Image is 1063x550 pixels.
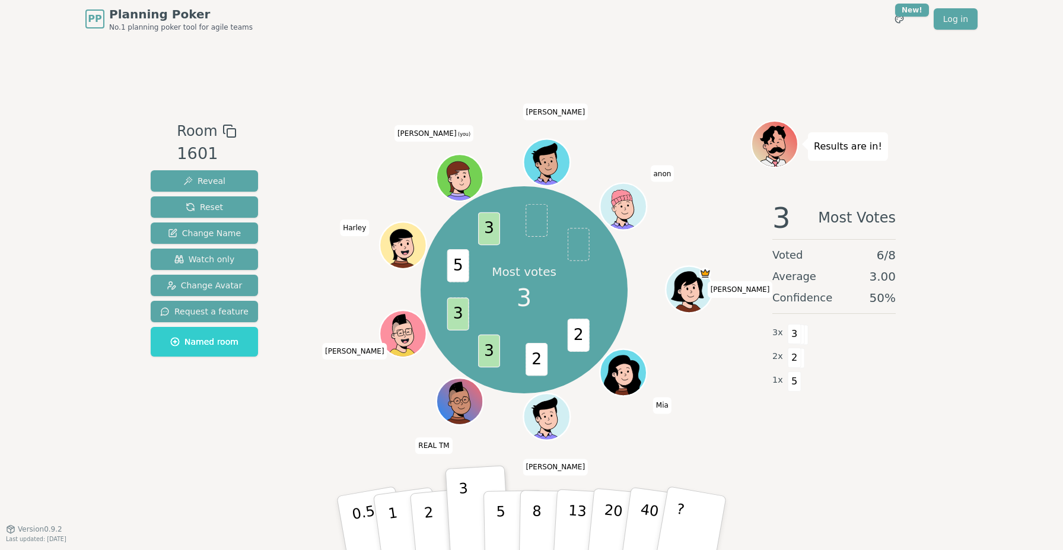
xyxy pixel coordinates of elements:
[151,170,258,192] button: Reveal
[772,268,816,285] span: Average
[492,263,556,280] p: Most votes
[167,279,243,291] span: Change Avatar
[814,138,882,155] p: Results are in!
[447,297,469,330] span: 3
[394,125,473,142] span: Click to change your name
[788,371,801,392] span: 5
[109,6,253,23] span: Planning Poker
[170,336,238,348] span: Named room
[177,120,217,142] span: Room
[322,343,387,360] span: Click to change your name
[523,459,588,475] span: Click to change your name
[567,319,589,351] span: 2
[438,155,482,199] button: Click to change your avatar
[151,275,258,296] button: Change Avatar
[6,536,66,542] span: Last updated: [DATE]
[653,397,671,414] span: Click to change your name
[88,12,101,26] span: PP
[877,247,896,263] span: 6 / 8
[870,290,896,306] span: 50 %
[772,247,803,263] span: Voted
[478,212,499,244] span: 3
[788,324,801,344] span: 3
[183,175,225,187] span: Reveal
[523,104,588,120] span: Click to change your name
[818,204,896,232] span: Most Votes
[160,306,249,317] span: Request a feature
[517,280,531,316] span: 3
[772,326,783,339] span: 3 x
[772,290,832,306] span: Confidence
[788,348,801,368] span: 2
[174,253,235,265] span: Watch only
[934,8,978,30] a: Log in
[415,437,452,454] span: Click to change your name
[869,268,896,285] span: 3.00
[177,142,236,166] div: 1601
[151,196,258,218] button: Reset
[447,249,469,282] span: 5
[151,249,258,270] button: Watch only
[650,166,674,182] span: Click to change your name
[772,374,783,387] span: 1 x
[186,201,223,213] span: Reset
[18,524,62,534] span: Version 0.9.2
[340,220,369,236] span: Click to change your name
[151,301,258,322] button: Request a feature
[895,4,929,17] div: New!
[457,132,471,137] span: (you)
[151,222,258,244] button: Change Name
[772,350,783,363] span: 2 x
[85,6,253,32] a: PPPlanning PokerNo.1 planning poker tool for agile teams
[772,204,791,232] span: 3
[699,268,711,279] span: Ellen is the host
[478,334,499,367] span: 3
[151,327,258,357] button: Named room
[459,480,472,545] p: 3
[109,23,253,32] span: No.1 planning poker tool for agile teams
[708,281,773,298] span: Click to change your name
[6,524,62,534] button: Version0.9.2
[168,227,241,239] span: Change Name
[889,8,910,30] button: New!
[526,342,548,375] span: 2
